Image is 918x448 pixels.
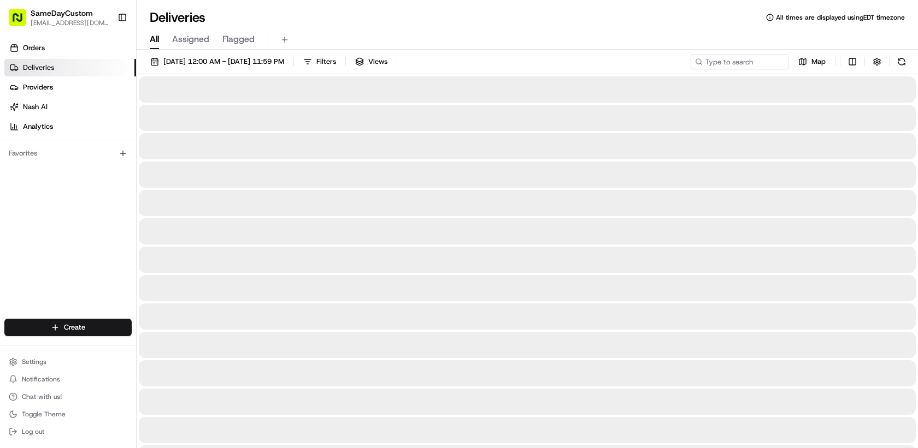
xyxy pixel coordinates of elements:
[811,57,826,67] span: Map
[4,407,132,422] button: Toggle Theme
[163,57,284,67] span: [DATE] 12:00 AM - [DATE] 11:59 PM
[64,322,85,332] span: Create
[4,319,132,336] button: Create
[150,9,205,26] h1: Deliveries
[23,122,53,132] span: Analytics
[316,57,336,67] span: Filters
[4,59,136,76] a: Deliveries
[4,372,132,387] button: Notifications
[22,375,60,384] span: Notifications
[23,43,45,53] span: Orders
[31,8,93,19] button: SameDayCustom
[4,79,136,96] a: Providers
[4,424,132,439] button: Log out
[350,54,392,69] button: Views
[145,54,289,69] button: [DATE] 12:00 AM - [DATE] 11:59 PM
[4,39,136,57] a: Orders
[793,54,831,69] button: Map
[4,389,132,404] button: Chat with us!
[368,57,387,67] span: Views
[23,82,53,92] span: Providers
[23,63,54,73] span: Deliveries
[22,410,66,419] span: Toggle Theme
[894,54,909,69] button: Refresh
[4,4,113,31] button: SameDayCustom[EMAIL_ADDRESS][DOMAIN_NAME]
[4,354,132,369] button: Settings
[298,54,341,69] button: Filters
[4,98,136,116] a: Nash AI
[150,33,159,46] span: All
[4,145,132,162] div: Favorites
[222,33,255,46] span: Flagged
[4,118,136,135] a: Analytics
[22,357,46,366] span: Settings
[776,13,905,22] span: All times are displayed using EDT timezone
[23,102,48,112] span: Nash AI
[691,54,789,69] input: Type to search
[31,19,109,27] button: [EMAIL_ADDRESS][DOMAIN_NAME]
[22,427,44,436] span: Log out
[172,33,209,46] span: Assigned
[22,392,62,401] span: Chat with us!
